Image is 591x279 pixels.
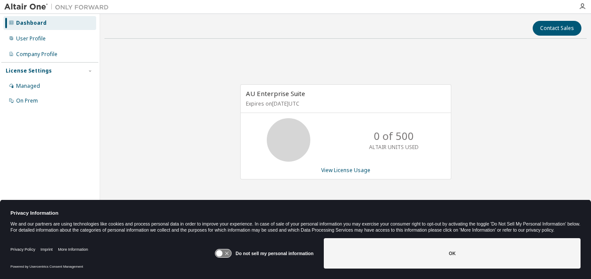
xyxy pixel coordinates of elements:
[16,97,38,104] div: On Prem
[16,20,47,27] div: Dashboard
[246,89,305,98] span: AU Enterprise Suite
[533,21,581,36] button: Contact Sales
[246,100,443,107] p: Expires on [DATE] UTC
[16,35,46,42] div: User Profile
[16,83,40,90] div: Managed
[374,129,414,143] p: 0 of 500
[16,51,57,58] div: Company Profile
[4,3,113,11] img: Altair One
[321,166,370,174] a: View License Usage
[6,67,52,74] div: License Settings
[369,143,419,151] p: ALTAIR UNITS USED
